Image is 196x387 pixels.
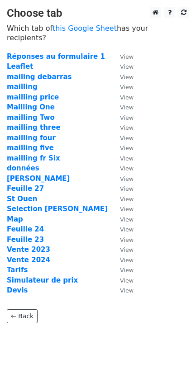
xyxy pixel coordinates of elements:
small: View [120,155,134,162]
a: mailling Two [7,113,55,122]
a: View [111,62,134,71]
small: View [120,74,134,80]
a: View [111,286,134,294]
a: mailling four [7,134,56,142]
a: View [111,103,134,111]
a: Réponses au formulaire 1 [7,52,105,61]
small: View [120,124,134,131]
a: mailling three [7,123,61,132]
a: Selection [PERSON_NAME] [7,205,108,213]
a: Devis [7,286,28,294]
a: View [111,144,134,152]
a: ← Back [7,309,38,323]
a: View [111,195,134,203]
small: View [120,287,134,294]
small: View [120,94,134,101]
small: View [120,246,134,253]
a: Map [7,215,23,223]
a: Feuille 24 [7,225,44,233]
a: mailling price [7,93,59,101]
a: mailling fr Six [7,154,60,162]
a: View [111,256,134,264]
a: Leaflet [7,62,33,71]
small: View [120,206,134,212]
a: View [111,276,134,284]
small: View [120,175,134,182]
small: View [120,277,134,284]
a: [PERSON_NAME] [7,175,70,183]
small: View [120,165,134,172]
small: View [120,267,134,274]
a: View [111,73,134,81]
a: St Ouen [7,195,37,203]
a: Vente 2024 [7,256,50,264]
small: View [120,63,134,70]
a: Feuille 23 [7,236,44,244]
small: View [120,216,134,223]
small: View [120,135,134,142]
a: View [111,205,134,213]
small: View [120,104,134,111]
a: View [111,164,134,172]
a: mailling five [7,144,54,152]
a: View [111,245,134,254]
a: View [111,225,134,233]
a: View [111,184,134,193]
small: View [120,53,134,60]
a: View [111,215,134,223]
small: View [120,145,134,151]
a: Feuille 27 [7,184,44,193]
a: View [111,266,134,274]
a: View [111,123,134,132]
a: View [111,93,134,101]
small: View [120,185,134,192]
a: View [111,236,134,244]
a: View [111,134,134,142]
a: View [111,113,134,122]
a: View [111,52,134,61]
small: View [120,236,134,243]
small: View [120,257,134,264]
small: View [120,226,134,233]
a: View [111,154,134,162]
p: Which tab of has your recipients? [7,24,189,42]
small: View [120,196,134,203]
small: View [120,114,134,121]
a: mailing debarras [7,73,72,81]
small: View [120,84,134,90]
a: View [111,175,134,183]
a: this Google Sheet [53,24,117,33]
a: données [7,164,39,172]
a: mailling [7,83,38,91]
a: Mailling One [7,103,55,111]
a: Vente 2023 [7,245,50,254]
a: Tarifs [7,266,28,274]
h3: Choose tab [7,7,189,20]
a: View [111,83,134,91]
a: Simulateur de prix [7,276,78,284]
